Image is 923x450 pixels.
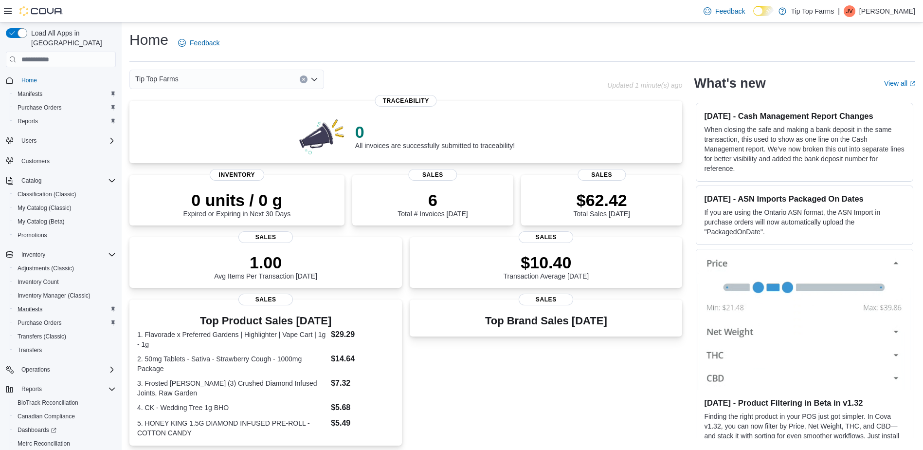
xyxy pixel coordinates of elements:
a: Transfers (Classic) [14,331,70,342]
span: Inventory [210,169,264,181]
button: Operations [2,363,120,376]
button: Reports [18,383,46,395]
span: Promotions [14,229,116,241]
p: [PERSON_NAME] [859,5,915,17]
span: Reports [21,385,42,393]
button: Manifests [10,87,120,101]
button: Users [2,134,120,148]
span: My Catalog (Beta) [14,216,116,227]
p: 0 units / 0 g [183,190,290,210]
div: Total # Invoices [DATE] [398,190,468,218]
a: Purchase Orders [14,317,66,329]
img: Cova [19,6,63,16]
p: Updated 1 minute(s) ago [607,81,682,89]
span: Inventory Manager (Classic) [14,290,116,301]
h2: What's new [694,75,765,91]
span: Inventory [21,251,45,259]
h3: Top Brand Sales [DATE] [485,315,607,327]
button: Open list of options [310,75,318,83]
a: Dashboards [14,424,60,436]
dt: 1. Flavorade x Preferred Gardens | Highlighter | Vape Cart | 1g - 1g [137,330,327,349]
span: Traceability [375,95,437,107]
button: Manifests [10,302,120,316]
button: My Catalog (Classic) [10,201,120,215]
span: Classification (Classic) [18,190,76,198]
a: BioTrack Reconciliation [14,397,82,409]
div: All invoices are successfully submitted to traceability! [355,122,515,150]
span: Metrc Reconciliation [14,438,116,450]
span: Customers [18,154,116,167]
div: Jennifer Villalobos [844,5,855,17]
span: BioTrack Reconciliation [18,399,78,407]
span: Purchase Orders [18,319,62,327]
span: Inventory Manager (Classic) [18,292,90,300]
span: Operations [18,364,116,375]
span: Transfers [14,344,116,356]
a: Manifests [14,88,46,100]
button: Reports [10,114,120,128]
span: Inventory Count [18,278,59,286]
span: Manifests [18,90,42,98]
span: Inventory Count [14,276,116,288]
p: If you are using the Ontario ASN format, the ASN Import in purchase orders will now automatically... [704,207,905,237]
a: My Catalog (Beta) [14,216,69,227]
button: My Catalog (Beta) [10,215,120,228]
span: Transfers (Classic) [18,333,66,340]
span: Operations [21,366,50,374]
span: Purchase Orders [14,317,116,329]
span: Transfers [18,346,42,354]
a: Home [18,75,41,86]
span: Dashboards [14,424,116,436]
button: Customers [2,153,120,168]
button: Inventory Manager (Classic) [10,289,120,302]
span: JV [846,5,853,17]
button: Inventory [2,248,120,262]
a: Feedback [174,33,223,53]
p: Tip Top Farms [791,5,834,17]
button: Clear input [300,75,308,83]
span: Reports [14,115,116,127]
span: Users [18,135,116,147]
button: Canadian Compliance [10,410,120,423]
button: Promotions [10,228,120,242]
span: Dark Mode [753,16,754,17]
span: Manifests [14,88,116,100]
dd: $5.49 [331,417,394,429]
span: Adjustments (Classic) [14,262,116,274]
h1: Home [129,30,168,50]
button: Inventory Count [10,275,120,289]
span: Reports [18,117,38,125]
span: Sales [409,169,457,181]
dd: $5.68 [331,402,394,413]
div: Expired or Expiring in Next 30 Days [183,190,290,218]
h3: Top Product Sales [DATE] [137,315,394,327]
button: Adjustments (Classic) [10,262,120,275]
span: Sales [238,294,293,305]
span: Manifests [14,303,116,315]
a: Promotions [14,229,51,241]
span: Sales [238,231,293,243]
a: Adjustments (Classic) [14,262,78,274]
button: Home [2,73,120,87]
span: My Catalog (Classic) [18,204,72,212]
dd: $7.32 [331,377,394,389]
a: Inventory Count [14,276,63,288]
span: Inventory [18,249,116,261]
a: My Catalog (Classic) [14,202,75,214]
span: Home [18,74,116,86]
span: Canadian Compliance [18,412,75,420]
svg: External link [909,81,915,87]
span: Sales [519,231,573,243]
input: Dark Mode [753,6,774,16]
a: Classification (Classic) [14,188,80,200]
span: Tip Top Farms [135,73,179,85]
span: Load All Apps in [GEOGRAPHIC_DATA] [27,28,116,48]
span: Classification (Classic) [14,188,116,200]
span: Dashboards [18,426,56,434]
p: $62.42 [574,190,630,210]
span: Transfers (Classic) [14,331,116,342]
div: Total Sales [DATE] [574,190,630,218]
button: Transfers (Classic) [10,330,120,343]
dd: $14.64 [331,353,394,365]
a: Dashboards [10,423,120,437]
